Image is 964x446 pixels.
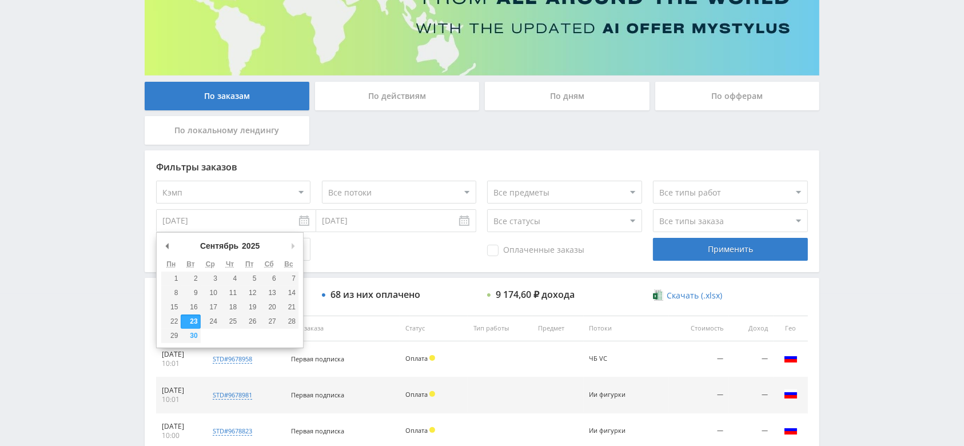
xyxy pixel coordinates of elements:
[653,238,807,261] div: Применить
[260,314,279,329] button: 27
[181,329,200,343] button: 30
[285,316,400,341] th: Тип заказа
[496,289,575,300] div: 9 174,60 ₽ дохода
[213,355,252,364] div: std#9678958
[284,260,293,268] abbr: Воскресенье
[161,300,181,314] button: 15
[784,351,798,365] img: rus.png
[429,355,435,361] span: Холд
[181,300,200,314] button: 16
[287,237,298,254] button: Следующий месяц
[405,426,428,435] span: Оплата
[166,260,176,268] abbr: Понедельник
[220,272,240,286] button: 4
[653,289,663,301] img: xlsx
[161,237,173,254] button: Предыдущий месяц
[162,350,196,359] div: [DATE]
[213,427,252,436] div: std#9678823
[487,245,584,256] span: Оплаченные заказы
[653,290,722,301] a: Скачать (.xlsx)
[429,427,435,433] span: Холд
[220,300,240,314] button: 18
[669,316,729,341] th: Стоимость
[655,82,820,110] div: По офферам
[220,314,240,329] button: 25
[162,386,196,395] div: [DATE]
[774,316,808,341] th: Гео
[181,286,200,300] button: 9
[162,395,196,404] div: 10:01
[220,286,240,300] button: 11
[156,162,808,172] div: Фильтры заказов
[162,359,196,368] div: 10:01
[589,427,641,435] div: Ии фигурки
[669,341,729,377] td: —
[784,387,798,401] img: rus.png
[201,272,220,286] button: 3
[279,300,298,314] button: 21
[291,355,344,363] span: Первая подписка
[260,286,279,300] button: 13
[260,300,279,314] button: 20
[201,286,220,300] button: 10
[240,272,259,286] button: 5
[485,82,650,110] div: По дням
[161,314,181,329] button: 22
[198,237,240,254] div: Сентябрь
[260,272,279,286] button: 6
[784,423,798,437] img: rus.png
[156,209,316,232] input: Use the arrow keys to pick a date
[145,82,309,110] div: По заказам
[161,329,181,343] button: 29
[315,82,480,110] div: По действиям
[584,316,670,341] th: Потоки
[240,286,259,300] button: 12
[291,391,344,399] span: Первая подписка
[589,355,641,363] div: ЧБ VC
[213,391,252,400] div: std#9678981
[729,377,774,413] td: —
[468,316,532,341] th: Тип работы
[279,286,298,300] button: 14
[240,314,259,329] button: 26
[201,300,220,314] button: 17
[181,272,200,286] button: 2
[532,316,584,341] th: Предмет
[161,272,181,286] button: 1
[667,291,722,300] span: Скачать (.xlsx)
[161,286,181,300] button: 8
[245,260,254,268] abbr: Пятница
[226,260,234,268] abbr: Четверг
[589,391,641,399] div: Ии фигурки
[669,377,729,413] td: —
[291,427,344,435] span: Первая подписка
[206,260,215,268] abbr: Среда
[240,300,259,314] button: 19
[729,316,774,341] th: Доход
[729,341,774,377] td: —
[405,354,428,363] span: Оплата
[240,237,261,254] div: 2025
[429,391,435,397] span: Холд
[330,289,420,300] div: 68 из них оплачено
[181,314,200,329] button: 23
[145,116,309,145] div: По локальному лендингу
[279,314,298,329] button: 28
[186,260,194,268] abbr: Вторник
[162,422,196,431] div: [DATE]
[162,431,196,440] div: 10:00
[265,260,274,268] abbr: Суббота
[405,390,428,399] span: Оплата
[201,314,220,329] button: 24
[400,316,468,341] th: Статус
[279,272,298,286] button: 7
